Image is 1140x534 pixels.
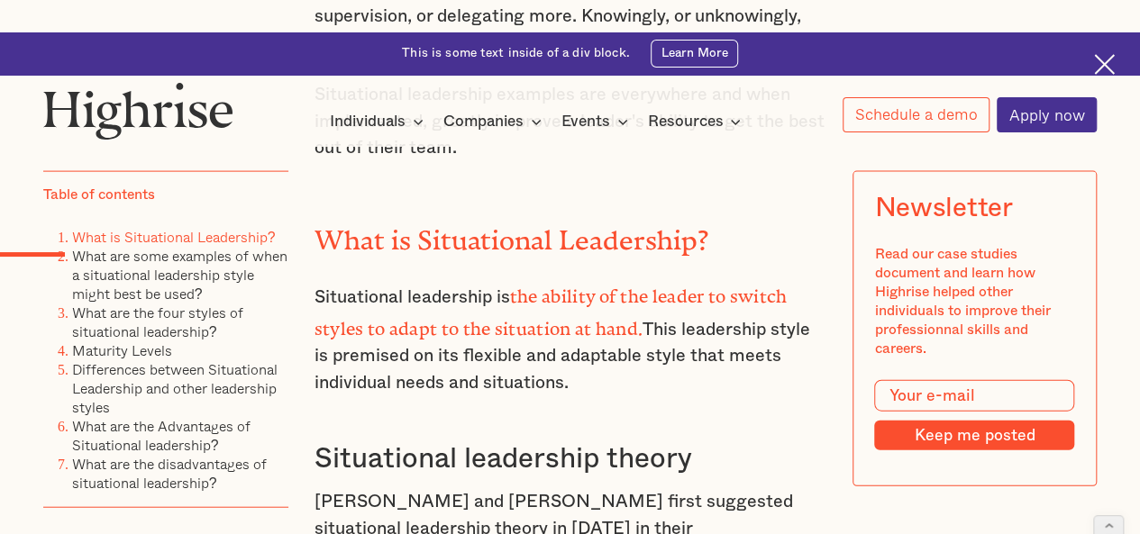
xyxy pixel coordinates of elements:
[315,441,826,476] h3: Situational leadership theory
[330,111,429,132] div: Individuals
[647,111,746,132] div: Resources
[443,111,524,132] div: Companies
[443,111,547,132] div: Companies
[647,111,723,132] div: Resources
[997,97,1097,132] a: Apply now
[72,453,267,493] a: What are the disadvantages of situational leadership?
[561,111,610,132] div: Events
[330,111,406,132] div: Individuals
[43,82,233,140] img: Highrise logo
[874,421,1074,450] input: Keep me posted
[402,45,630,62] div: This is some text inside of a div block.
[843,97,990,132] a: Schedule a demo
[874,245,1074,358] div: Read our case studies document and learn how Highrise helped other individuals to improve their p...
[651,40,738,68] a: Learn More
[561,111,634,132] div: Events
[874,380,1074,451] form: Modal Form
[72,339,172,361] a: Maturity Levels
[72,415,251,456] a: What are the Advantages of Situational leadership?
[1094,54,1115,75] img: Cross icon
[72,358,278,418] a: Differences between Situational Leadership and other leadership styles
[72,245,287,304] a: What are some examples of when a situational leadership style might best be used?
[874,193,1012,223] div: Newsletter
[72,302,243,342] a: What are the four styles of situational leadership?
[874,380,1074,412] input: Your e-mail
[72,226,276,248] a: What is Situational Leadership?
[315,219,826,249] h2: What is Situational Leadership?
[43,186,155,204] div: Table of contents
[315,279,826,396] p: Situational leadership is This leadership style is premised on its flexible and adaptable style t...
[315,286,788,330] strong: the ability of the leader to switch styles to adapt to the situation at hand.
